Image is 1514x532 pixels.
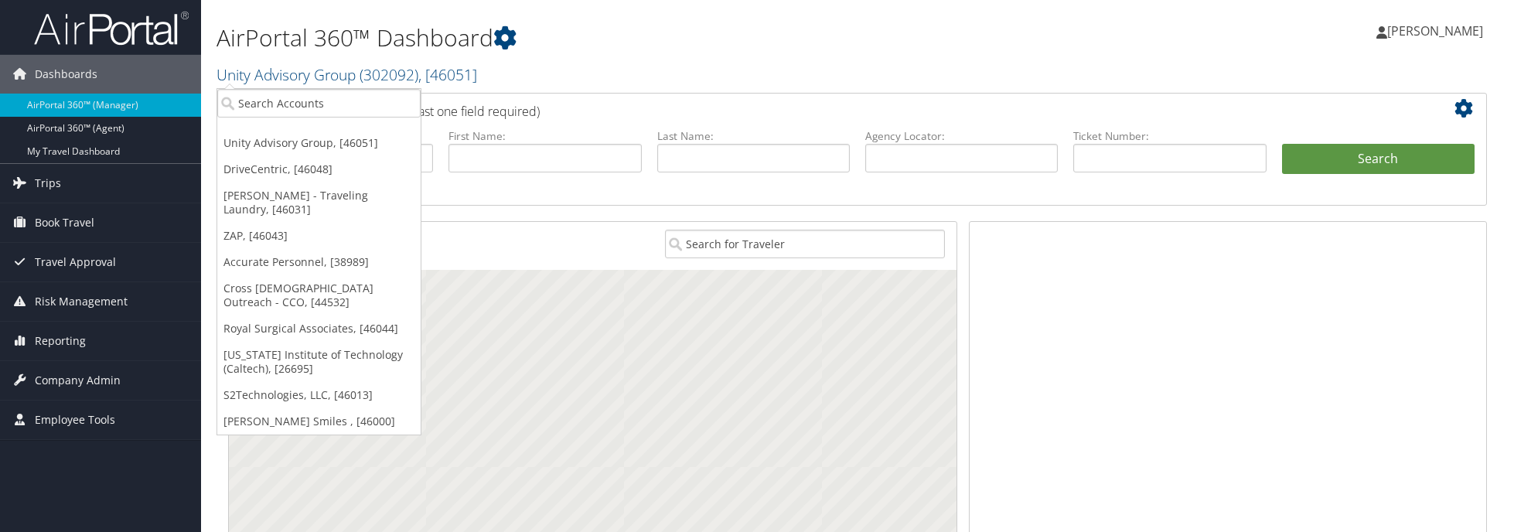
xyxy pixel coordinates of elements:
[35,243,116,281] span: Travel Approval
[240,96,1370,122] h2: Airtinerary Lookup
[34,10,189,46] img: airportal-logo.png
[1282,144,1475,175] button: Search
[217,156,421,182] a: DriveCentric, [46048]
[217,130,421,156] a: Unity Advisory Group, [46051]
[217,89,421,118] input: Search Accounts
[217,275,421,315] a: Cross [DEMOGRAPHIC_DATA] Outreach - CCO, [44532]
[35,164,61,203] span: Trips
[35,361,121,400] span: Company Admin
[35,203,94,242] span: Book Travel
[217,342,421,382] a: [US_STATE] Institute of Technology (Caltech), [26695]
[665,230,945,258] input: Search for Traveler
[35,322,86,360] span: Reporting
[217,249,421,275] a: Accurate Personnel, [38989]
[217,408,421,435] a: [PERSON_NAME] Smiles , [46000]
[35,401,115,439] span: Employee Tools
[1073,128,1266,144] label: Ticket Number:
[418,64,477,85] span: , [ 46051 ]
[448,128,641,144] label: First Name:
[1387,22,1483,39] span: [PERSON_NAME]
[35,282,128,321] span: Risk Management
[865,128,1058,144] label: Agency Locator:
[35,55,97,94] span: Dashboards
[360,64,418,85] span: ( 302092 )
[1376,8,1499,54] a: [PERSON_NAME]
[217,22,1071,54] h1: AirPortal 360™ Dashboard
[217,64,477,85] a: Unity Advisory Group
[217,223,421,249] a: ZAP, [46043]
[392,103,540,120] span: (at least one field required)
[657,128,850,144] label: Last Name:
[217,182,421,223] a: [PERSON_NAME] - Traveling Laundry, [46031]
[217,315,421,342] a: Royal Surgical Associates, [46044]
[217,382,421,408] a: S2Technologies, LLC, [46013]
